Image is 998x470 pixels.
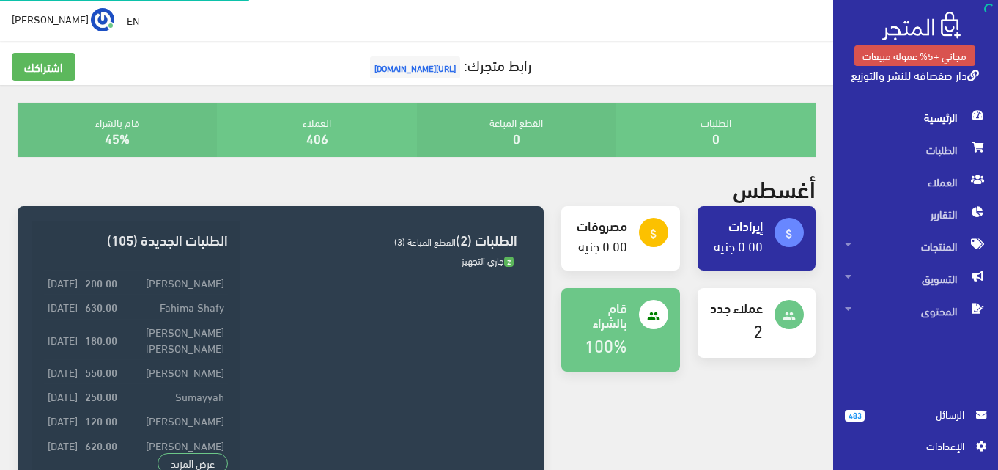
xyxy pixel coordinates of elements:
i: people [783,309,796,323]
td: [PERSON_NAME] [121,271,227,295]
h4: إيرادات [709,218,763,232]
strong: 120.00 [85,412,117,428]
span: المنتجات [845,230,986,262]
div: العملاء [217,103,416,157]
span: اﻹعدادات [857,438,964,454]
a: رابط متجرك:[URL][DOMAIN_NAME] [366,51,531,78]
span: الطلبات [845,133,986,166]
span: التسويق [845,262,986,295]
td: [DATE] [44,319,81,359]
td: [DATE] [44,384,81,408]
a: 100% [585,328,627,360]
span: الرسائل [876,406,964,422]
img: . [882,12,961,40]
td: [DATE] [44,295,81,319]
div: القطع المباعة [417,103,616,157]
a: الطلبات [833,133,998,166]
span: جاري التجهيز [462,251,514,269]
a: اﻹعدادات [845,438,986,461]
a: العملاء [833,166,998,198]
span: 2 [504,257,514,268]
td: [DATE] [44,433,81,457]
i: attach_money [647,227,660,240]
a: المحتوى [833,295,998,327]
a: دار صفصافة للنشر والتوزيع [851,64,979,85]
strong: 180.00 [85,331,117,348]
td: Fahima Shafy [121,295,227,319]
strong: 200.00 [85,274,117,290]
td: [DATE] [44,408,81,433]
a: 0 [513,125,520,150]
strong: 620.00 [85,437,117,453]
span: [PERSON_NAME] [12,10,89,28]
h2: أغسطس [733,175,816,200]
a: 406 [306,125,328,150]
a: 0 [712,125,720,150]
h4: قام بالشراء [573,300,626,329]
a: 2 [753,314,763,345]
a: ... [PERSON_NAME] [12,7,114,31]
div: الطلبات [616,103,816,157]
strong: 250.00 [85,388,117,404]
td: [PERSON_NAME] [121,359,227,383]
a: التقارير [833,198,998,230]
span: الرئيسية [845,101,986,133]
span: [URL][DOMAIN_NAME] [370,56,460,78]
a: 483 الرسائل [845,406,986,438]
span: التقارير [845,198,986,230]
a: مجاني +5% عمولة مبيعات [854,45,975,66]
a: الرئيسية [833,101,998,133]
td: [DATE] [44,359,81,383]
a: 0.00 جنيه [578,233,627,257]
a: EN [121,7,145,34]
h3: الطلبات الجديدة (105) [44,232,227,246]
strong: 550.00 [85,364,117,380]
i: people [647,309,660,323]
span: القطع المباعة (3) [394,232,456,250]
strong: 630.00 [85,298,117,315]
td: [PERSON_NAME] [121,433,227,457]
div: قام بالشراء [18,103,217,157]
td: [DATE] [44,271,81,295]
span: 483 [845,410,865,422]
a: 45% [105,125,130,150]
a: المنتجات [833,230,998,262]
u: EN [127,11,139,29]
span: المحتوى [845,295,986,327]
img: ... [91,8,114,32]
span: العملاء [845,166,986,198]
td: [PERSON_NAME] [PERSON_NAME] [121,319,227,359]
td: [PERSON_NAME] [121,408,227,433]
h4: مصروفات [573,218,626,232]
td: Sumayyah [121,384,227,408]
i: attach_money [783,227,796,240]
a: 0.00 جنيه [714,233,763,257]
h3: الطلبات (2) [251,232,517,246]
a: اشتراكك [12,53,75,81]
h4: عملاء جدد [709,300,763,315]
